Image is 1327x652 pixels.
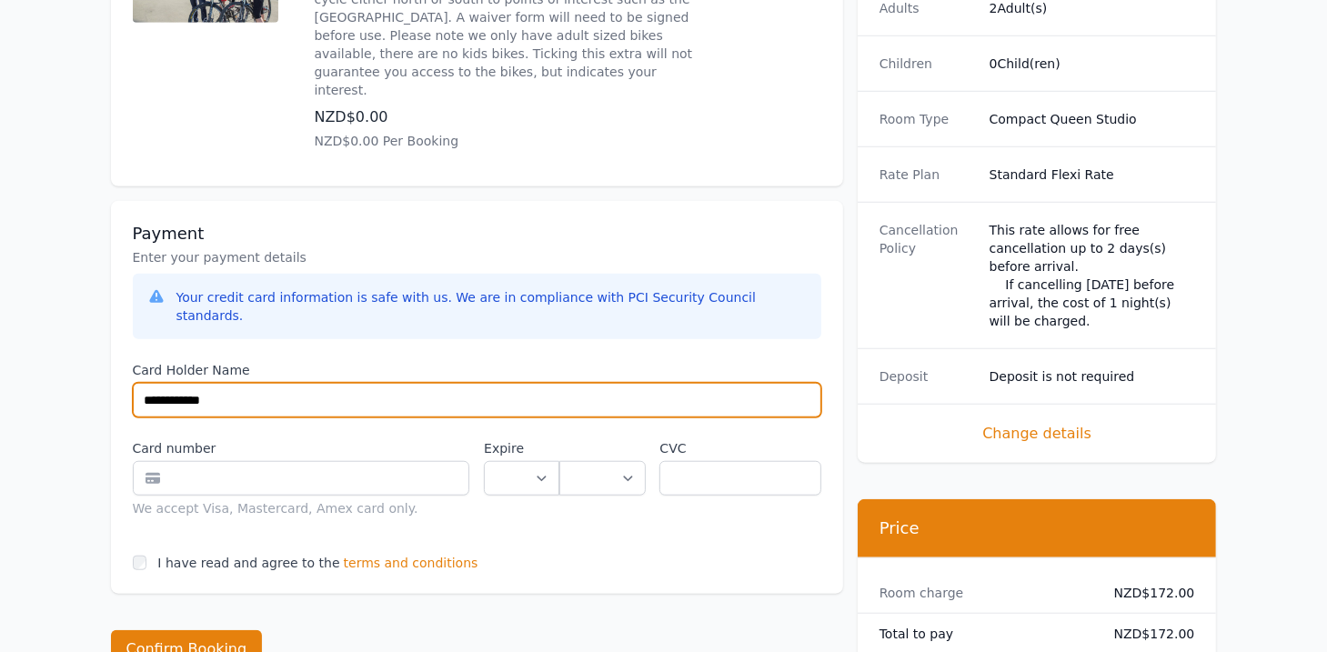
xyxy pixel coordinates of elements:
dd: Compact Queen Studio [990,110,1195,128]
p: Enter your payment details [133,248,821,266]
dt: Deposit [880,367,975,386]
label: . [559,439,645,457]
h3: Price [880,517,1195,539]
dt: Children [880,55,975,73]
dt: Total to pay [880,625,1085,643]
dt: Room charge [880,584,1085,602]
dd: Deposit is not required [990,367,1195,386]
dt: Rate Plan [880,166,975,184]
p: NZD$0.00 [315,106,706,128]
label: CVC [659,439,820,457]
div: Your credit card information is safe with us. We are in compliance with PCI Security Council stan... [176,288,807,325]
dd: Standard Flexi Rate [990,166,1195,184]
dd: NZD$172.00 [1100,625,1195,643]
label: Expire [484,439,559,457]
dd: 0 Child(ren) [990,55,1195,73]
dd: NZD$172.00 [1100,584,1195,602]
dt: Room Type [880,110,975,128]
span: terms and conditions [344,554,478,572]
div: This rate allows for free cancellation up to 2 days(s) before arrival. If cancelling [DATE] befor... [990,221,1195,330]
h3: Payment [133,223,821,245]
label: I have read and agree to the [157,556,339,570]
dt: Cancellation Policy [880,221,975,330]
label: Card number [133,439,470,457]
label: Card Holder Name [133,361,821,379]
span: Change details [880,423,1195,445]
div: We accept Visa, Mastercard, Amex card only. [133,499,470,517]
p: NZD$0.00 Per Booking [315,132,706,150]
